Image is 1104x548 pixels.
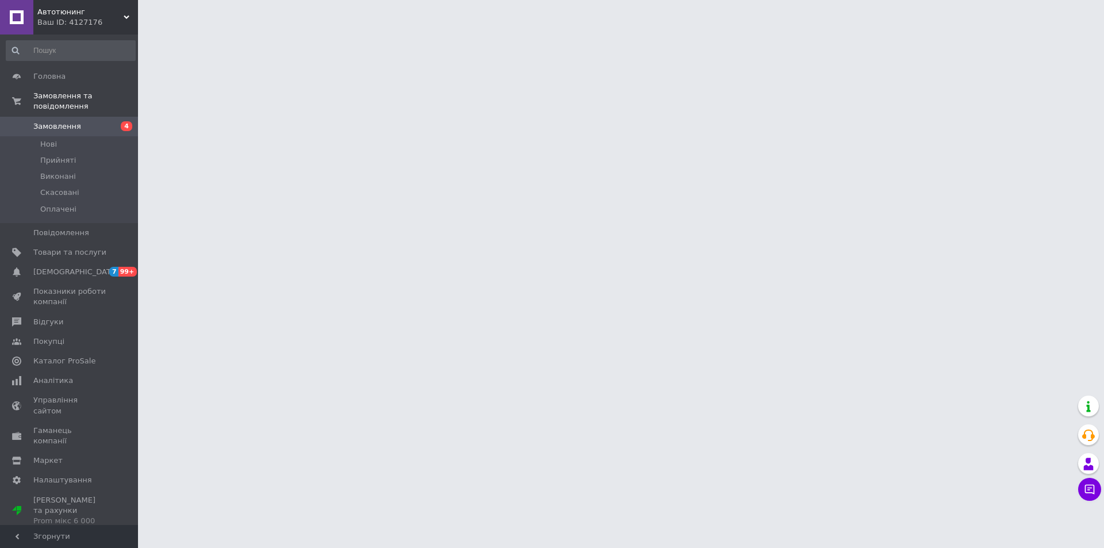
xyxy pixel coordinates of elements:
span: Головна [33,71,66,82]
span: [PERSON_NAME] та рахунки [33,495,106,527]
div: Prom мікс 6 000 [33,516,106,526]
span: Управління сайтом [33,395,106,416]
span: Виконані [40,171,76,182]
span: Оплачені [40,204,76,214]
div: Ваш ID: 4127176 [37,17,138,28]
span: Нові [40,139,57,150]
span: Аналітика [33,375,73,386]
span: Налаштування [33,475,92,485]
span: Маркет [33,455,63,466]
span: Відгуки [33,317,63,327]
span: Гаманець компанії [33,426,106,446]
span: 4 [121,121,132,131]
span: Замовлення [33,121,81,132]
span: Замовлення та повідомлення [33,91,138,112]
span: 7 [109,267,118,277]
input: Пошук [6,40,136,61]
span: Покупці [33,336,64,347]
span: 99+ [118,267,137,277]
span: Показники роботи компанії [33,286,106,307]
span: Прийняті [40,155,76,166]
span: Автотюнинг [37,7,124,17]
span: Товари та послуги [33,247,106,258]
span: Каталог ProSale [33,356,95,366]
span: Скасовані [40,187,79,198]
button: Чат з покупцем [1078,478,1101,501]
span: Повідомлення [33,228,89,238]
span: [DEMOGRAPHIC_DATA] [33,267,118,277]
